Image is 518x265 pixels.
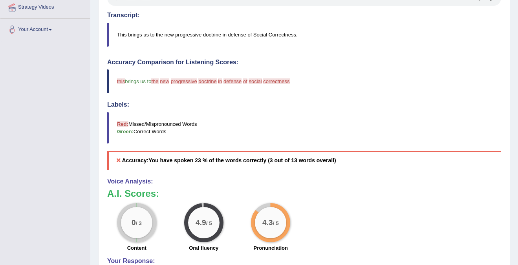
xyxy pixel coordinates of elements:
h5: Accuracy: [107,151,501,170]
b: A.I. Scores: [107,188,159,199]
blockquote: This brings us to the new progressive doctrine in defense of Social Correctness. [107,23,501,47]
big: 4.9 [196,218,206,227]
span: defense [223,78,242,84]
span: progressive [171,78,197,84]
label: Oral fluency [189,244,218,252]
span: doctrine [198,78,216,84]
big: 4.3 [262,218,273,227]
span: the [151,78,158,84]
b: Red: [117,121,128,127]
b: Green: [117,129,134,134]
span: in [218,78,222,84]
a: Your Account [0,19,90,38]
label: Pronunciation [254,244,288,252]
big: 0 [132,218,136,227]
h4: Your Response: [107,258,501,265]
h4: Accuracy Comparison for Listening Scores: [107,59,501,66]
span: correctness [263,78,289,84]
h4: Labels: [107,101,501,108]
span: this [117,78,125,84]
b: You have spoken 23 % of the words correctly (3 out of 13 words overall) [148,157,336,163]
span: new [160,78,169,84]
span: of [243,78,247,84]
h4: Voice Analysis: [107,178,501,185]
label: Content [127,244,146,252]
span: brings us to [125,78,151,84]
h4: Transcript: [107,12,501,19]
small: / 5 [273,220,279,226]
small: / 5 [206,220,212,226]
span: social [249,78,262,84]
blockquote: Missed/Mispronounced Words Correct Words [107,112,501,143]
small: / 3 [136,220,142,226]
